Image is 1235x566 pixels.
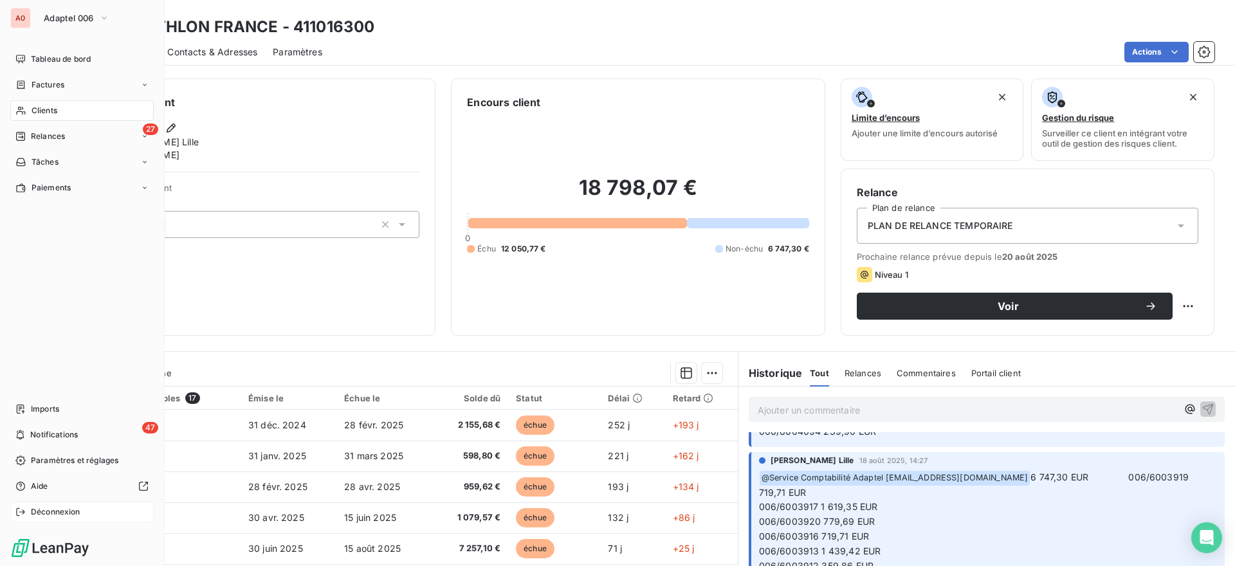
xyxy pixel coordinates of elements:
[31,506,80,518] span: Déconnexion
[100,392,233,404] div: Pièces comptables
[248,512,304,523] span: 30 avr. 2025
[738,365,803,381] h6: Historique
[344,419,403,430] span: 28 févr. 2025
[759,471,1192,498] span: 6 747,30 EUR 006/6003919 719,71 EUR
[440,511,500,524] span: 1 079,57 €
[759,501,878,512] span: 006/6003917 1 619,35 EUR
[852,113,920,123] span: Limite d’encours
[726,243,763,255] span: Non-échu
[857,185,1198,200] h6: Relance
[868,219,1013,232] span: PLAN DE RELANCE TEMPORAIRE
[857,293,1173,320] button: Voir
[516,477,554,497] span: échue
[10,538,90,558] img: Logo LeanPay
[608,481,628,492] span: 193 j
[248,450,306,461] span: 31 janv. 2025
[608,450,628,461] span: 221 j
[10,8,31,28] div: A0
[142,422,158,434] span: 47
[1002,251,1058,262] span: 20 août 2025
[759,426,876,437] span: 006/6004094 239,90 EUR
[759,516,875,527] span: 006/6003920 779,69 EUR
[44,13,94,23] span: Adaptel 006
[344,393,425,403] div: Échue le
[759,545,881,556] span: 006/6003913 1 439,42 EUR
[760,471,1030,486] span: @ Service Comptabilité Adaptel [EMAIL_ADDRESS][DOMAIN_NAME]
[248,481,307,492] span: 28 févr. 2025
[516,446,554,466] span: échue
[673,419,699,430] span: +193 j
[771,455,854,466] span: [PERSON_NAME] Lille
[673,393,730,403] div: Retard
[440,480,500,493] span: 959,62 €
[971,368,1021,378] span: Portail client
[344,481,400,492] span: 28 avr. 2025
[841,78,1024,161] button: Limite d’encoursAjouter une limite d’encours autorisé
[31,480,48,492] span: Aide
[273,46,322,59] span: Paramètres
[673,481,699,492] span: +134 j
[248,543,303,554] span: 30 juin 2025
[440,393,500,403] div: Solde dû
[344,512,396,523] span: 15 juin 2025
[857,251,1198,262] span: Prochaine relance prévue depuis le
[872,301,1144,311] span: Voir
[31,53,91,65] span: Tableau de bord
[1042,113,1114,123] span: Gestion du risque
[166,219,176,230] input: Ajouter une valeur
[465,233,470,243] span: 0
[1031,78,1214,161] button: Gestion du risqueSurveiller ce client en intégrant votre outil de gestion des risques client.
[467,95,540,110] h6: Encours client
[516,415,554,435] span: échue
[167,46,257,59] span: Contacts & Adresses
[104,183,419,201] span: Propriétés Client
[10,476,154,497] a: Aide
[344,450,403,461] span: 31 mars 2025
[501,243,546,255] span: 12 050,77 €
[608,543,622,554] span: 71 j
[30,429,78,441] span: Notifications
[810,368,829,378] span: Tout
[78,95,419,110] h6: Informations client
[32,182,71,194] span: Paiements
[759,531,869,542] span: 006/6003916 719,71 EUR
[845,368,881,378] span: Relances
[608,393,657,403] div: Délai
[185,392,199,404] span: 17
[440,542,500,555] span: 7 257,10 €
[608,419,630,430] span: 252 j
[32,105,57,116] span: Clients
[440,419,500,432] span: 2 155,68 €
[113,15,374,39] h3: DECATHLON FRANCE - 411016300
[248,419,306,430] span: 31 déc. 2024
[1124,42,1189,62] button: Actions
[32,79,64,91] span: Factures
[344,543,401,554] span: 15 août 2025
[516,539,554,558] span: échue
[673,450,699,461] span: +162 j
[852,128,998,138] span: Ajouter une limite d’encours autorisé
[897,368,956,378] span: Commentaires
[608,512,628,523] span: 132 j
[516,393,592,403] div: Statut
[31,455,118,466] span: Paramètres et réglages
[143,123,158,135] span: 27
[673,512,695,523] span: +86 j
[248,393,329,403] div: Émise le
[32,156,59,168] span: Tâches
[31,403,59,415] span: Imports
[1042,128,1203,149] span: Surveiller ce client en intégrant votre outil de gestion des risques client.
[859,457,928,464] span: 18 août 2025, 14:27
[31,131,65,142] span: Relances
[875,269,908,280] span: Niveau 1
[673,543,695,554] span: +25 j
[477,243,496,255] span: Échu
[768,243,809,255] span: 6 747,30 €
[440,450,500,462] span: 598,80 €
[516,508,554,527] span: échue
[467,175,809,214] h2: 18 798,07 €
[1191,522,1222,553] div: Open Intercom Messenger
